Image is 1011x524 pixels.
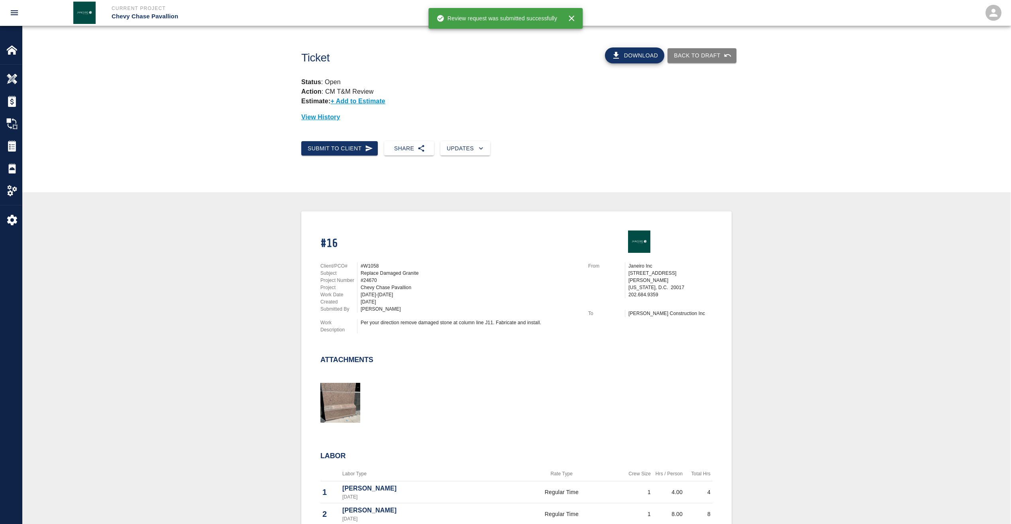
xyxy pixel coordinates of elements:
[301,141,378,156] button: Submit to Client
[342,506,497,515] p: [PERSON_NAME]
[628,262,713,270] p: Janeiro Inc
[320,319,357,333] p: Work Description
[628,270,713,291] p: [STREET_ADDRESS][PERSON_NAME] [US_STATE], D.C. 20017
[361,305,579,313] div: [PERSON_NAME]
[361,291,579,298] div: [DATE]-[DATE]
[112,12,549,21] p: Chevy Chase Pavallion
[320,270,357,277] p: Subject
[322,508,338,520] p: 2
[330,98,385,104] p: + Add to Estimate
[440,141,490,156] button: Updates
[361,277,579,284] div: #24670
[320,298,357,305] p: Created
[301,79,321,85] strong: Status
[320,305,357,313] p: Submitted By
[112,5,549,12] p: Current Project
[384,141,434,156] button: Share
[653,467,685,481] th: Hrs / Person
[320,237,579,251] h1: #16
[340,467,499,481] th: Labor Type
[320,277,357,284] p: Project Number
[320,262,357,270] p: Client/PCO#
[361,270,579,277] div: Replace Damaged Granite
[361,262,579,270] div: #W1058
[625,481,653,503] td: 1
[301,88,322,95] strong: Action
[320,383,360,423] img: thumbnail
[499,467,625,481] th: Rate Type
[588,310,625,317] p: To
[361,298,579,305] div: [DATE]
[436,11,557,26] div: Review request was submitted successfully
[361,319,579,326] div: Per your direction remove damaged stone at column line J11. Fabricate and install.
[499,481,625,503] td: Regular Time
[320,356,373,364] h2: Attachments
[322,486,338,498] p: 1
[342,484,497,493] p: [PERSON_NAME]
[320,291,357,298] p: Work Date
[301,77,732,87] p: : Open
[628,291,713,298] p: 202.684.9359
[320,284,357,291] p: Project
[342,515,497,522] p: [DATE]
[320,452,713,461] h2: Labor
[685,481,713,503] td: 4
[628,310,713,317] p: [PERSON_NAME] Construction Inc
[588,262,625,270] p: From
[301,88,374,95] p: : CM T&M Review
[685,467,713,481] th: Total Hrs
[878,438,1011,524] iframe: Chat Widget
[301,112,732,122] p: View History
[73,2,96,24] img: Janeiro Inc
[628,230,650,253] img: Janeiro Inc
[5,3,24,22] button: open drawer
[301,51,550,65] h1: Ticket
[667,48,736,63] button: Back to Draft
[625,467,653,481] th: Crew Size
[301,98,330,104] strong: Estimate:
[653,481,685,503] td: 4.00
[605,47,665,63] button: Download
[361,284,579,291] div: Chevy Chase Pavallion
[342,493,497,500] p: [DATE]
